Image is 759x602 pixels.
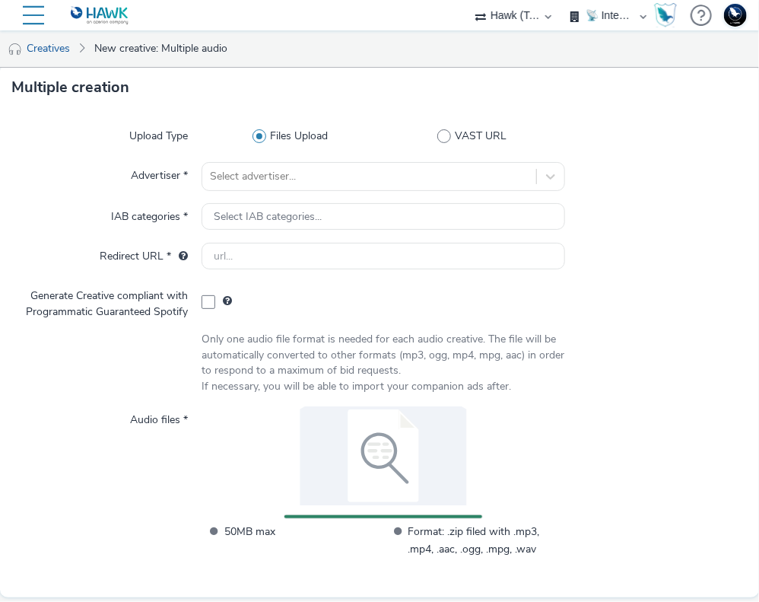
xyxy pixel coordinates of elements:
label: Redirect URL * [94,243,194,264]
div: Only one audio file format is needed for each audio creative. The file will be automatically conv... [202,332,565,394]
label: Upload Type [123,123,194,144]
span: Files Upload [270,129,328,144]
h3: Multiple creation [11,76,129,99]
a: New creative: Multiple audio [87,30,235,67]
img: Support Hawk [724,4,747,27]
img: VW NEW CAR Folder 1 zip.zip [284,406,482,505]
img: undefined Logo [71,6,129,25]
span: Format: .zip filed with .mp3, .mp4, .aac, .ogg, .mpg, .wav [408,523,566,558]
label: Audio files * [124,406,194,428]
img: audio [8,42,23,57]
span: Select IAB categories... [214,211,322,224]
div: Choose 'PG Spotify' to optimise deals for Spotify. Only .mp3 and .ogg formats are supported for a... [223,294,232,309]
span: 50MB max [224,523,382,558]
div: URL will be used as a validation URL with some SSPs and it will be the redirection URL of your cr... [171,249,188,264]
span: VAST URL [455,129,507,144]
label: Generate Creative compliant with Programmatic Guaranteed Spotify [12,282,194,320]
a: Hawk Academy [654,3,683,27]
label: Advertiser * [125,162,194,183]
input: url... [202,243,565,269]
img: Hawk Academy [654,3,677,27]
label: IAB categories * [105,203,194,225]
